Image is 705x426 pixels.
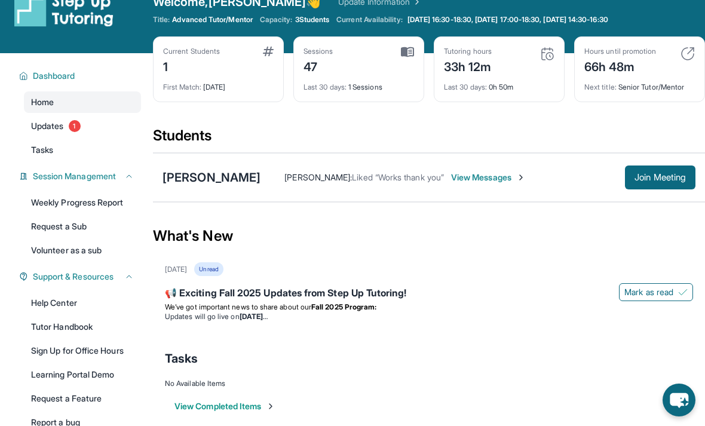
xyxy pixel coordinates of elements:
div: Tutoring hours [444,47,492,56]
div: Hours until promotion [584,47,656,56]
a: Tutor Handbook [24,316,141,338]
span: Tasks [31,144,53,156]
strong: Fall 2025 Program: [311,302,376,311]
img: card [263,47,274,56]
div: What's New [153,210,705,262]
span: [PERSON_NAME] : [284,172,352,182]
a: Updates1 [24,115,141,137]
strong: [DATE] [240,312,268,321]
span: Mark as read [624,286,673,298]
div: 1 Sessions [304,75,414,92]
span: First Match : [163,82,201,91]
div: Sessions [304,47,333,56]
span: [DATE] 16:30-18:30, [DATE] 17:00-18:30, [DATE] 14:30-16:30 [407,15,608,24]
a: Tasks [24,139,141,161]
div: Unread [194,262,223,276]
div: Senior Tutor/Mentor [584,75,695,92]
a: Volunteer as a sub [24,240,141,261]
button: Dashboard [28,70,134,82]
span: Last 30 days : [444,82,487,91]
a: Help Center [24,292,141,314]
a: Sign Up for Office Hours [24,340,141,361]
span: Capacity: [260,15,293,24]
span: Current Availability: [336,15,402,24]
span: Last 30 days : [304,82,347,91]
button: Join Meeting [625,166,695,189]
div: Students [153,126,705,152]
img: Chevron-Right [516,173,526,182]
span: Advanced Tutor/Mentor [172,15,252,24]
div: Current Students [163,47,220,56]
span: Support & Resources [33,271,114,283]
div: 33h 12m [444,56,492,75]
div: [DATE] [165,265,187,274]
button: chat-button [663,384,695,416]
div: 1 [163,56,220,75]
a: Home [24,91,141,113]
span: Liked “Works thank you” [352,172,444,182]
button: View Completed Items [174,400,275,412]
span: Title: [153,15,170,24]
li: Updates will go live on [165,312,693,321]
span: We’ve got important news to share about our [165,302,311,311]
span: Updates [31,120,64,132]
a: Learning Portal Demo [24,364,141,385]
span: Join Meeting [634,174,686,181]
img: Mark as read [678,287,688,297]
button: Support & Resources [28,271,134,283]
span: Home [31,96,54,108]
img: card [540,47,554,61]
a: Request a Feature [24,388,141,409]
div: 📢 Exciting Fall 2025 Updates from Step Up Tutoring! [165,286,693,302]
div: No Available Items [165,379,693,388]
div: [DATE] [163,75,274,92]
span: View Messages [451,171,526,183]
button: Session Management [28,170,134,182]
span: Session Management [33,170,116,182]
span: Next title : [584,82,617,91]
img: card [681,47,695,61]
div: [PERSON_NAME] [163,169,260,186]
a: Request a Sub [24,216,141,237]
a: Weekly Progress Report [24,192,141,213]
span: Dashboard [33,70,75,82]
span: Tasks [165,350,198,367]
span: 1 [69,120,81,132]
img: card [401,47,414,57]
a: [DATE] 16:30-18:30, [DATE] 17:00-18:30, [DATE] 14:30-16:30 [405,15,611,24]
div: 66h 48m [584,56,656,75]
div: 47 [304,56,333,75]
div: 0h 50m [444,75,554,92]
span: 3 Students [295,15,330,24]
button: Mark as read [619,283,693,301]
